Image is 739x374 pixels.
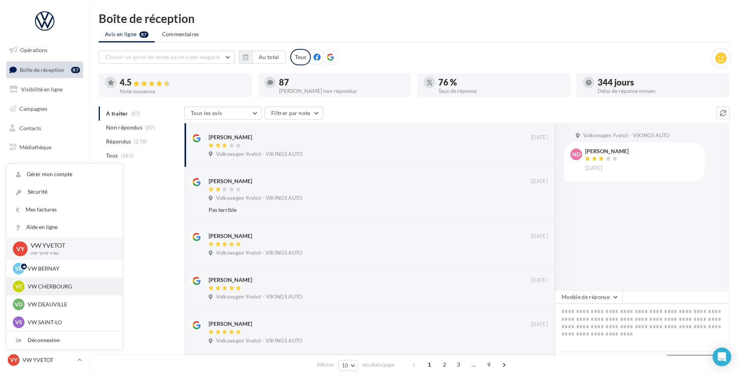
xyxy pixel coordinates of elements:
span: (278) [134,138,147,145]
button: 10 [338,360,358,371]
div: [PERSON_NAME] [585,149,629,154]
a: Gérer mon compte [7,166,122,183]
span: 3 [452,358,465,371]
span: (87) [145,124,155,131]
a: Sécurité [7,183,122,201]
span: VC [15,283,23,290]
p: VW YVETOT [31,241,110,250]
span: Volkswagen Yvetot - VIKINGS AUTO [216,294,302,301]
span: Répondus [106,138,131,145]
div: Déconnexion [7,332,122,349]
span: Volkswagen Yvetot - VIKINGS AUTO [216,250,302,257]
div: [PERSON_NAME] [209,320,252,328]
div: [PERSON_NAME] [209,232,252,240]
p: VW DEAUVILLE [28,301,113,308]
span: Volkswagen Yvetot - VIKINGS AUTO [583,132,669,139]
span: Contacts [19,124,41,131]
span: Non répondus [106,124,142,131]
span: VY [10,356,17,364]
span: 1 [423,358,436,371]
div: [PERSON_NAME] [209,177,252,185]
span: Visibilité en ligne [21,86,63,93]
span: [DATE] [585,165,602,172]
span: VS [15,318,22,326]
button: Au total [239,51,286,64]
div: Tous [290,49,311,65]
span: 2 [438,358,451,371]
a: Boîte de réception87 [5,61,85,78]
button: Au total [252,51,286,64]
span: Volkswagen Yvetot - VIKINGS AUTO [216,337,302,344]
p: vw-yve-vau [31,250,110,257]
div: 76 % [438,78,564,87]
a: Opérations [5,42,85,58]
button: Filtrer par note [265,107,323,120]
a: Médiathèque [5,139,85,156]
a: VY VW YVETOT [6,353,83,367]
button: Modèle de réponse [555,290,622,304]
a: Mes factures [7,201,122,218]
div: Taux de réponse [438,88,564,94]
button: Choisir un point de vente ou un code magasin [99,51,235,64]
span: 10 [342,362,349,369]
div: Délai de réponse moyen [598,88,723,94]
div: Boîte de réception [99,12,730,24]
div: Open Intercom Messenger [713,348,731,366]
span: [DATE] [531,134,548,141]
span: (365) [121,152,134,159]
button: Tous les avis [184,107,262,120]
div: [PERSON_NAME] non répondus [279,88,405,94]
span: VY [16,244,24,253]
div: 87 [279,78,405,87]
a: Calendrier [5,159,85,175]
div: Note moyenne [120,89,246,94]
p: VW BERNAY [28,265,113,273]
span: ND [572,150,580,158]
span: [DATE] [531,178,548,185]
span: [DATE] [531,321,548,328]
p: VW YVETOT [23,356,74,364]
span: Calendrier [19,163,45,170]
span: Volkswagen Yvetot - VIKINGS AUTO [216,195,302,202]
span: Volkswagen Yvetot - VIKINGS AUTO [216,151,302,158]
a: Aide en ligne [7,218,122,236]
span: [DATE] [531,277,548,284]
div: [PERSON_NAME] [209,276,252,284]
span: 9 [483,358,495,371]
div: 87 [71,67,80,73]
span: [DATE] [531,233,548,240]
a: Visibilité en ligne [5,81,85,98]
div: [PERSON_NAME] [209,133,252,141]
span: VB [15,265,23,273]
div: 4.5 [120,78,246,87]
span: Afficher [317,361,334,369]
p: VW SAINT-LO [28,318,113,326]
span: Boîte de réception [20,66,64,73]
span: VD [15,301,23,308]
span: Médiathèque [19,144,51,150]
span: résultats/page [362,361,394,369]
div: 344 jours [598,78,723,87]
span: Opérations [20,47,47,53]
a: Contacts [5,120,85,136]
a: PLV et print personnalisable [5,178,85,201]
span: Campagnes [19,105,47,112]
span: Tous [106,152,118,159]
span: Choisir un point de vente ou un code magasin [105,54,220,60]
span: Commentaires [162,30,199,38]
a: Campagnes [5,101,85,117]
div: Pas terrible [209,206,497,214]
span: Tous les avis [191,110,222,116]
p: VW CHERBOURG [28,283,113,290]
span: ... [467,358,480,371]
a: Campagnes DataOnDemand [5,204,85,227]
